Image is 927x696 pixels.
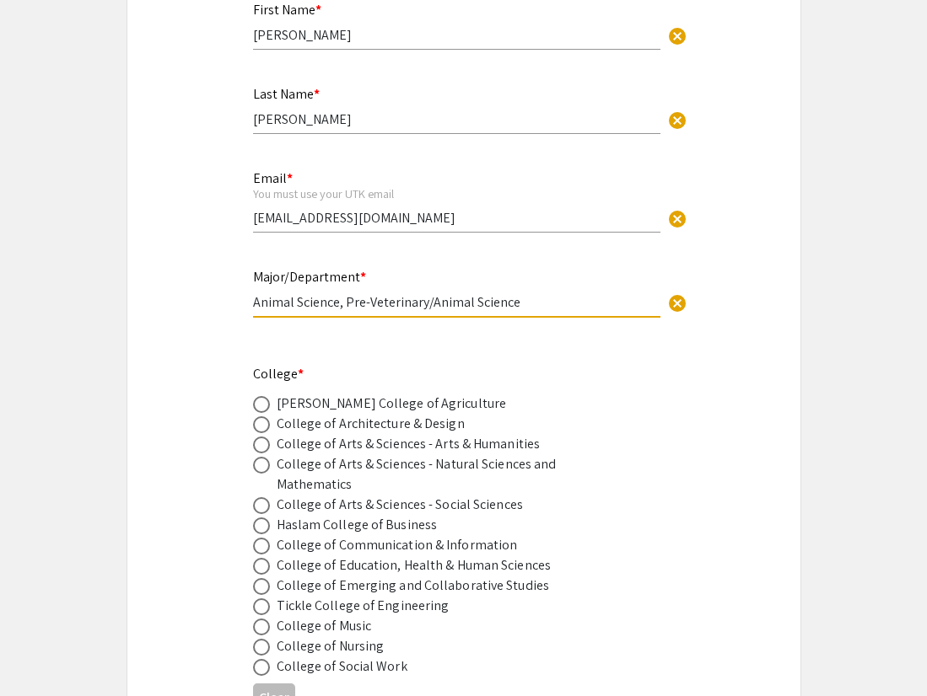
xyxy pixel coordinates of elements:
[277,576,550,596] div: College of Emerging and Collaborative Studies
[253,209,660,227] input: Type Here
[667,26,687,46] span: cancel
[253,186,660,201] div: You must use your UTK email
[660,201,694,235] button: Clear
[667,293,687,313] span: cancel
[660,19,694,52] button: Clear
[277,394,507,414] div: [PERSON_NAME] College of Agriculture
[277,596,450,616] div: Tickle College of Engineering
[277,656,407,677] div: College of Social Work
[253,169,293,187] mat-label: Email
[277,535,518,555] div: College of Communication & Information
[277,414,465,434] div: College of Architecture & Design
[277,434,541,454] div: College of Arts & Sciences - Arts & Humanities
[253,26,660,44] input: Type Here
[253,365,305,383] mat-label: College
[660,286,694,319] button: Clear
[13,620,72,683] iframe: Chat
[253,268,366,286] mat-label: Major/Department
[277,515,438,535] div: Haslam College of Business
[277,555,552,576] div: College of Education, Health & Human Sciences
[667,110,687,131] span: cancel
[253,293,660,311] input: Type Here
[277,636,385,656] div: College of Nursing
[277,495,523,515] div: College of Arts & Sciences - Social Sciences
[667,209,687,229] span: cancel
[277,454,572,495] div: College of Arts & Sciences - Natural Sciences and Mathematics
[277,616,372,636] div: College of Music
[253,1,321,19] mat-label: First Name
[253,110,660,128] input: Type Here
[660,102,694,136] button: Clear
[253,85,320,103] mat-label: Last Name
